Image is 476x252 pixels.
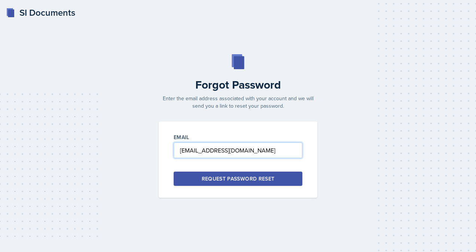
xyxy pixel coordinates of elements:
[174,142,302,158] input: Email
[174,133,189,141] label: Email
[6,6,75,19] a: SI Documents
[154,78,322,92] h2: Forgot Password
[174,172,302,186] button: Request Password Reset
[202,175,275,182] div: Request Password Reset
[154,95,322,110] p: Enter the email address associated with your account and we will send you a link to reset your pa...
